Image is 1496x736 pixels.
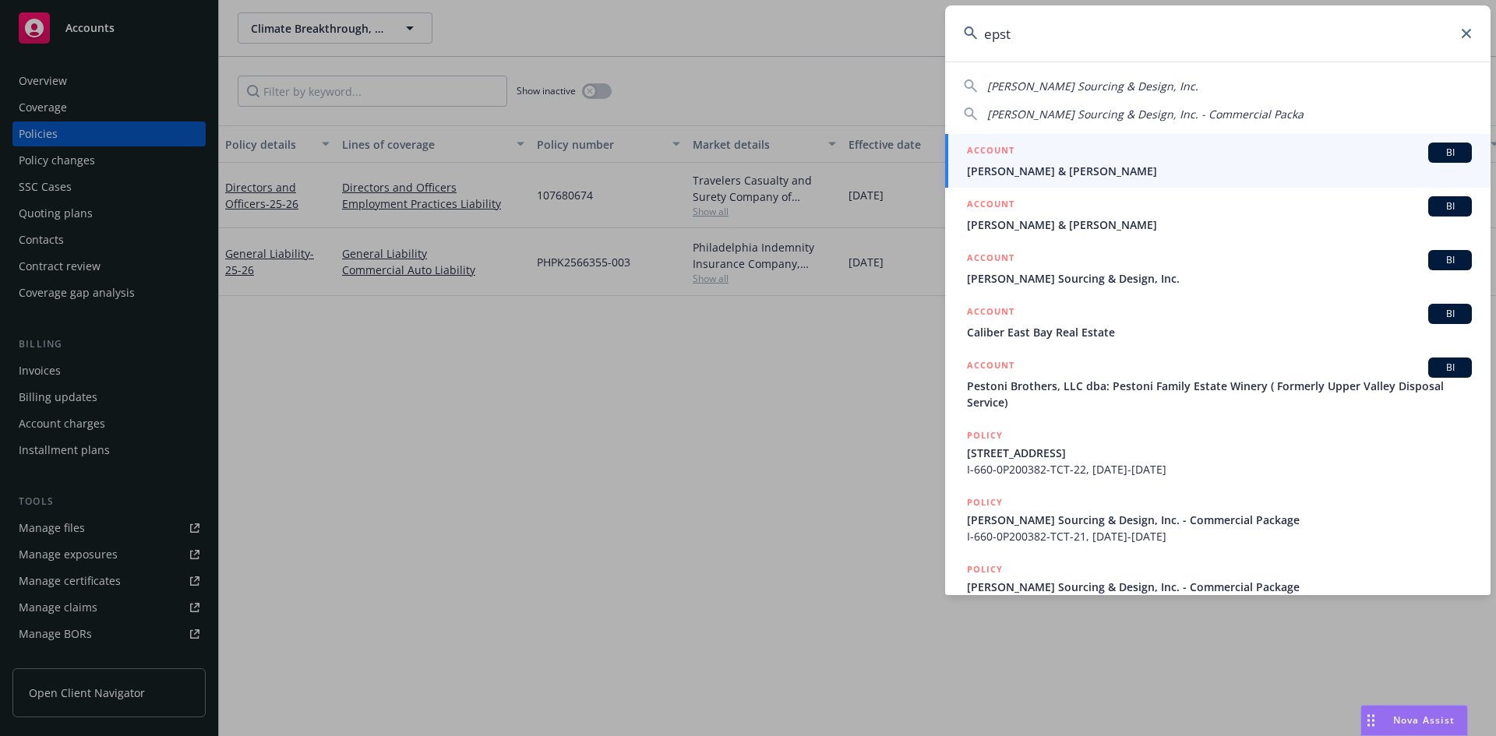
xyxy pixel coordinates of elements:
span: BI [1434,199,1466,213]
a: ACCOUNTBI[PERSON_NAME] & [PERSON_NAME] [945,188,1491,241]
span: I-660-0P200382-TCT-22, [DATE]-[DATE] [967,461,1472,477]
a: POLICY[PERSON_NAME] Sourcing & Design, Inc. - Commercial PackageI-660-0P200382-TCT-21, [DATE]-[DATE] [945,486,1491,553]
span: Nova Assist [1393,713,1455,727]
a: ACCOUNTBICaliber East Bay Real Estate [945,295,1491,349]
a: POLICY[PERSON_NAME] Sourcing & Design, Inc. - Commercial Package [945,553,1491,620]
span: [STREET_ADDRESS] [967,445,1472,461]
a: ACCOUNTBI[PERSON_NAME] Sourcing & Design, Inc. [945,241,1491,295]
span: Caliber East Bay Real Estate [967,324,1472,340]
h5: POLICY [967,495,1003,510]
a: ACCOUNTBI[PERSON_NAME] & [PERSON_NAME] [945,134,1491,188]
span: [PERSON_NAME] Sourcing & Design, Inc. - Commercial Package [967,579,1472,595]
input: Search... [945,5,1491,62]
h5: POLICY [967,562,1003,577]
h5: ACCOUNT [967,304,1014,322]
button: Nova Assist [1360,705,1468,736]
span: [PERSON_NAME] Sourcing & Design, Inc. [967,270,1472,287]
h5: ACCOUNT [967,250,1014,269]
h5: ACCOUNT [967,196,1014,215]
h5: ACCOUNT [967,143,1014,161]
span: I-660-0P200382-TCT-21, [DATE]-[DATE] [967,528,1472,544]
span: BI [1434,253,1466,267]
span: [PERSON_NAME] Sourcing & Design, Inc. - Commercial Package [967,512,1472,528]
span: [PERSON_NAME] & [PERSON_NAME] [967,217,1472,233]
a: POLICY[STREET_ADDRESS]I-660-0P200382-TCT-22, [DATE]-[DATE] [945,419,1491,486]
span: Pestoni Brothers, LLC dba: Pestoni Family Estate Winery ( Formerly Upper Valley Disposal Service) [967,378,1472,410]
span: BI [1434,361,1466,375]
h5: POLICY [967,428,1003,443]
span: [PERSON_NAME] Sourcing & Design, Inc. [987,79,1198,93]
a: ACCOUNTBIPestoni Brothers, LLC dba: Pestoni Family Estate Winery ( Formerly Upper Valley Disposal... [945,349,1491,419]
h5: ACCOUNT [967,357,1014,376]
div: Drag to move [1361,706,1381,735]
span: BI [1434,307,1466,321]
span: BI [1434,146,1466,160]
span: [PERSON_NAME] & [PERSON_NAME] [967,163,1472,179]
span: [PERSON_NAME] Sourcing & Design, Inc. - Commercial Packa [987,107,1304,121]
